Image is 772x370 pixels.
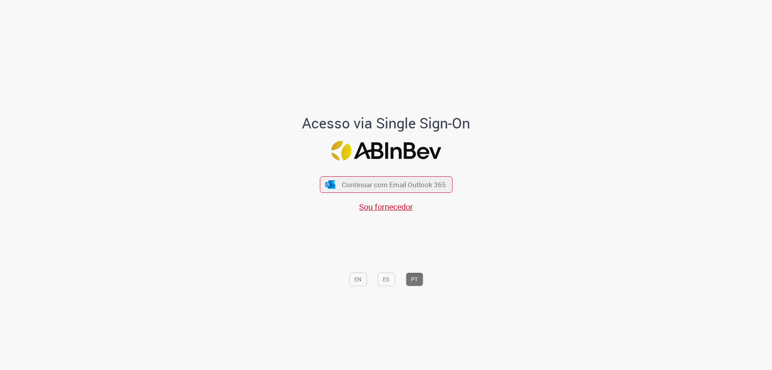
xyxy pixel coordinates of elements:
img: Logo ABInBev [331,141,441,161]
button: ES [378,273,395,286]
a: Sou fornecedor [359,201,413,212]
h1: Acesso via Single Sign-On [275,115,498,131]
img: ícone Azure/Microsoft 360 [325,180,336,189]
button: EN [349,273,367,286]
span: Continuar com Email Outlook 365 [342,180,446,189]
button: ícone Azure/Microsoft 360 Continuar com Email Outlook 365 [320,176,452,193]
button: PT [406,273,423,286]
